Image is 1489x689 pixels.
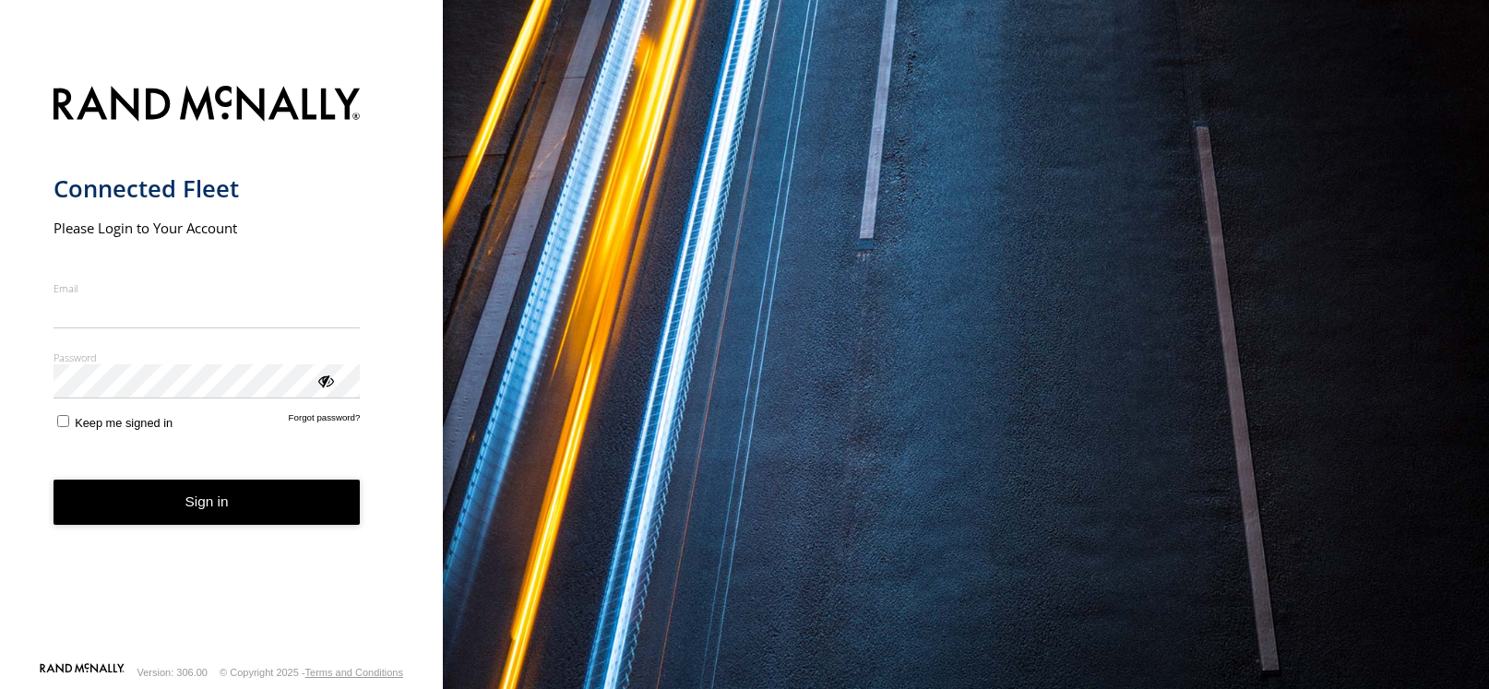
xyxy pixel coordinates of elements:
div: Version: 306.00 [137,667,208,678]
h1: Connected Fleet [54,173,361,204]
span: Keep me signed in [75,416,173,430]
label: Email [54,281,361,295]
div: © Copyright 2025 - [220,667,403,678]
label: Password [54,350,361,364]
img: Rand McNally [54,82,361,129]
form: main [54,75,390,661]
button: Sign in [54,480,361,525]
a: Forgot password? [289,412,361,430]
div: ViewPassword [316,371,334,389]
input: Keep me signed in [57,415,69,427]
a: Terms and Conditions [305,667,403,678]
a: Visit our Website [40,663,125,682]
h2: Please Login to Your Account [54,219,361,237]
